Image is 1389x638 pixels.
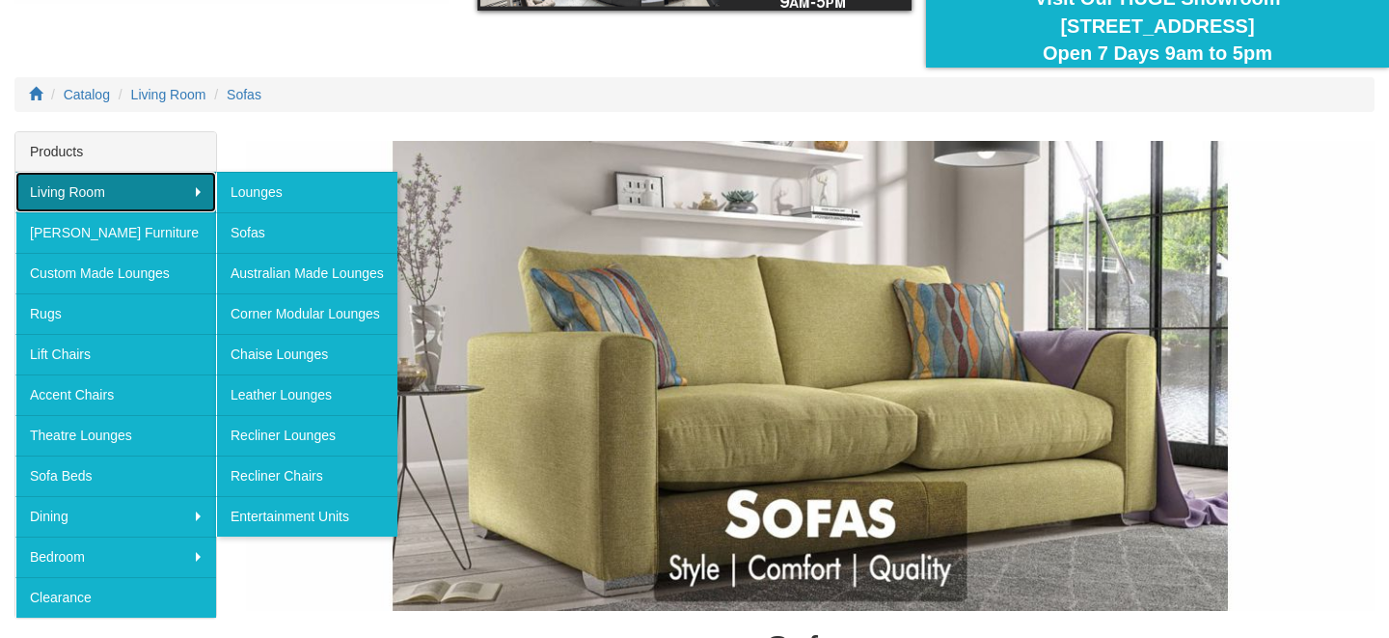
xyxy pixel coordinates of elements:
a: Leather Lounges [216,374,397,415]
a: Catalog [64,87,110,102]
a: Lift Chairs [15,334,216,374]
a: Australian Made Lounges [216,253,397,293]
img: Sofas [246,141,1375,612]
a: Accent Chairs [15,374,216,415]
a: Entertainment Units [216,496,397,537]
a: Custom Made Lounges [15,253,216,293]
a: Rugs [15,293,216,334]
a: Recliner Lounges [216,415,397,456]
a: Theatre Lounges [15,415,216,456]
a: Recliner Chairs [216,456,397,496]
a: Bedroom [15,537,216,577]
a: Chaise Lounges [216,334,397,374]
a: Sofas [227,87,261,102]
a: Living Room [15,172,216,212]
a: Sofas [216,212,397,253]
a: [PERSON_NAME] Furniture [15,212,216,253]
a: Corner Modular Lounges [216,293,397,334]
a: Dining [15,496,216,537]
div: Products [15,132,216,172]
a: Clearance [15,577,216,618]
a: Living Room [131,87,206,102]
a: Sofa Beds [15,456,216,496]
a: Lounges [216,172,397,212]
